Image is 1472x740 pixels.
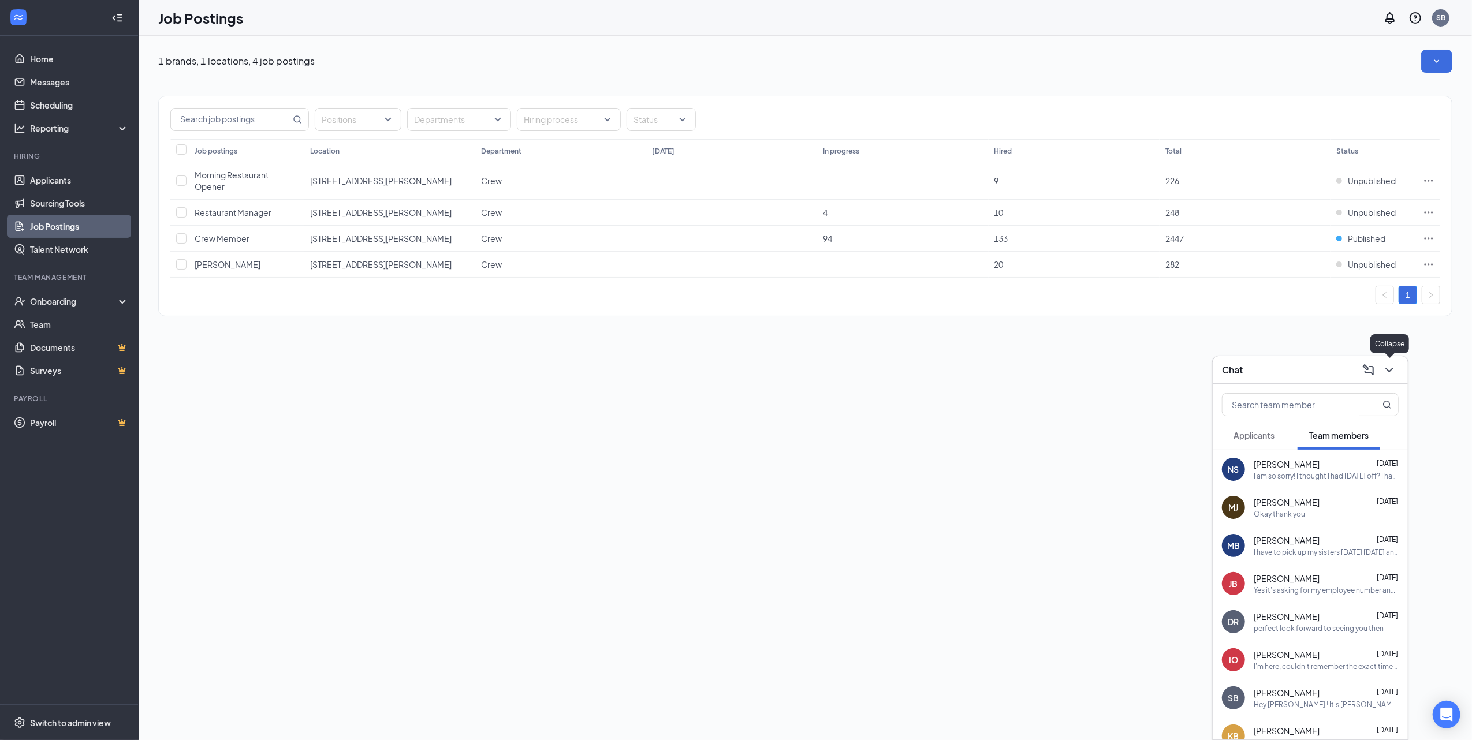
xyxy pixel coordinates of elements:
span: 94 [823,233,832,244]
span: [PERSON_NAME] [195,259,260,270]
span: [DATE] [1377,497,1398,506]
span: [STREET_ADDRESS][PERSON_NAME] [310,175,452,186]
td: 3400 W Kimberly Rd [304,162,475,200]
a: Messages [30,70,129,94]
a: PayrollCrown [30,411,129,434]
td: 3400 W Kimberly Rd [304,252,475,278]
span: [DATE] [1377,535,1398,544]
div: I have to pick up my sisters [DATE] [DATE] and [DATE] [1254,547,1399,557]
div: MB [1227,540,1240,551]
button: right [1422,286,1440,304]
span: 226 [1165,175,1179,186]
span: [STREET_ADDRESS][PERSON_NAME] [310,233,452,244]
span: Unpublished [1348,175,1396,186]
div: Yes it's asking for my employee number and yes I clicked on create an account maybe my employee n... [1254,585,1399,595]
div: Okay thank you [1254,509,1305,519]
svg: Notifications [1383,11,1397,25]
div: I am so sorry! I thought I had [DATE] off? I have an appointment in [US_STATE][GEOGRAPHIC_DATA] [... [1254,471,1399,481]
h1: Job Postings [158,8,243,28]
div: Onboarding [30,296,119,307]
span: Crew [481,175,502,186]
button: left [1376,286,1394,304]
div: NS [1228,464,1239,475]
svg: MagnifyingGlass [293,115,302,124]
span: left [1381,291,1388,298]
span: [STREET_ADDRESS][PERSON_NAME] [310,207,452,218]
svg: Ellipses [1423,207,1434,218]
span: 248 [1165,207,1179,218]
svg: UserCheck [14,296,25,307]
a: Team [30,313,129,336]
a: Talent Network [30,238,129,261]
div: Hiring [14,151,126,161]
span: Crew [481,207,502,218]
span: [DATE] [1377,459,1398,468]
li: Next Page [1422,286,1440,304]
span: 9 [994,175,999,186]
th: [DATE] [646,139,817,162]
span: 2447 [1165,233,1184,244]
input: Search job postings [171,109,290,130]
th: Hired [989,139,1160,162]
span: Applicants [1234,430,1275,440]
div: perfect look forward to seeing you then [1254,623,1384,633]
div: Job postings [195,146,237,156]
span: [DATE] [1377,611,1398,620]
span: 20 [994,259,1004,270]
a: 1 [1399,286,1417,304]
svg: Ellipses [1423,233,1434,244]
a: SurveysCrown [30,359,129,382]
span: 133 [994,233,1008,244]
div: Open Intercom Messenger [1433,701,1460,728]
span: Crew [481,233,502,244]
div: Location [310,146,340,156]
p: 1 brands, 1 locations, 4 job postings [158,55,315,68]
td: 3400 W Kimberly Rd [304,226,475,252]
svg: Ellipses [1423,175,1434,186]
svg: Analysis [14,122,25,134]
span: [DATE] [1377,726,1398,734]
span: [PERSON_NAME] [1254,611,1320,622]
div: MJ [1229,502,1239,513]
svg: SmallChevronDown [1431,55,1443,67]
span: [PERSON_NAME] [1254,687,1320,698]
svg: WorkstreamLogo [13,12,24,23]
div: Payroll [14,394,126,403]
span: [PERSON_NAME] [1254,649,1320,660]
span: [STREET_ADDRESS][PERSON_NAME] [310,259,452,270]
h3: Chat [1222,364,1243,376]
svg: QuestionInfo [1408,11,1422,25]
span: Crew Member [195,233,249,244]
span: [DATE] [1377,573,1398,582]
td: 3400 W Kimberly Rd [304,200,475,226]
td: Crew [475,162,646,200]
div: Hey [PERSON_NAME] ! It's [PERSON_NAME] sorry for texting but I realized that I have an appointmen... [1254,700,1399,709]
span: 4 [823,207,828,218]
span: Unpublished [1348,207,1396,218]
span: [PERSON_NAME] [1254,458,1320,470]
div: Department [481,146,521,156]
button: ChevronDown [1380,361,1399,379]
div: IO [1229,654,1238,666]
a: Home [30,47,129,70]
a: Scheduling [30,94,129,117]
th: Status [1331,139,1417,162]
span: [PERSON_NAME] [1254,496,1320,508]
svg: Collapse [111,12,123,24]
div: JB [1229,578,1238,589]
span: Published [1348,233,1385,244]
a: Job Postings [30,215,129,238]
span: Morning Restaurant Opener [195,170,269,192]
span: right [1428,291,1434,298]
td: Crew [475,252,646,278]
span: Restaurant Manager [195,207,271,218]
th: Total [1160,139,1331,162]
div: Switch to admin view [30,717,111,728]
span: [PERSON_NAME] [1254,725,1320,737]
span: 282 [1165,259,1179,270]
a: Applicants [30,169,129,192]
div: I'm here, couldn't remember the exact time I was supposed to be in so I may be early; is there a ... [1254,661,1399,671]
span: Unpublished [1348,259,1396,270]
svg: Settings [14,717,25,728]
